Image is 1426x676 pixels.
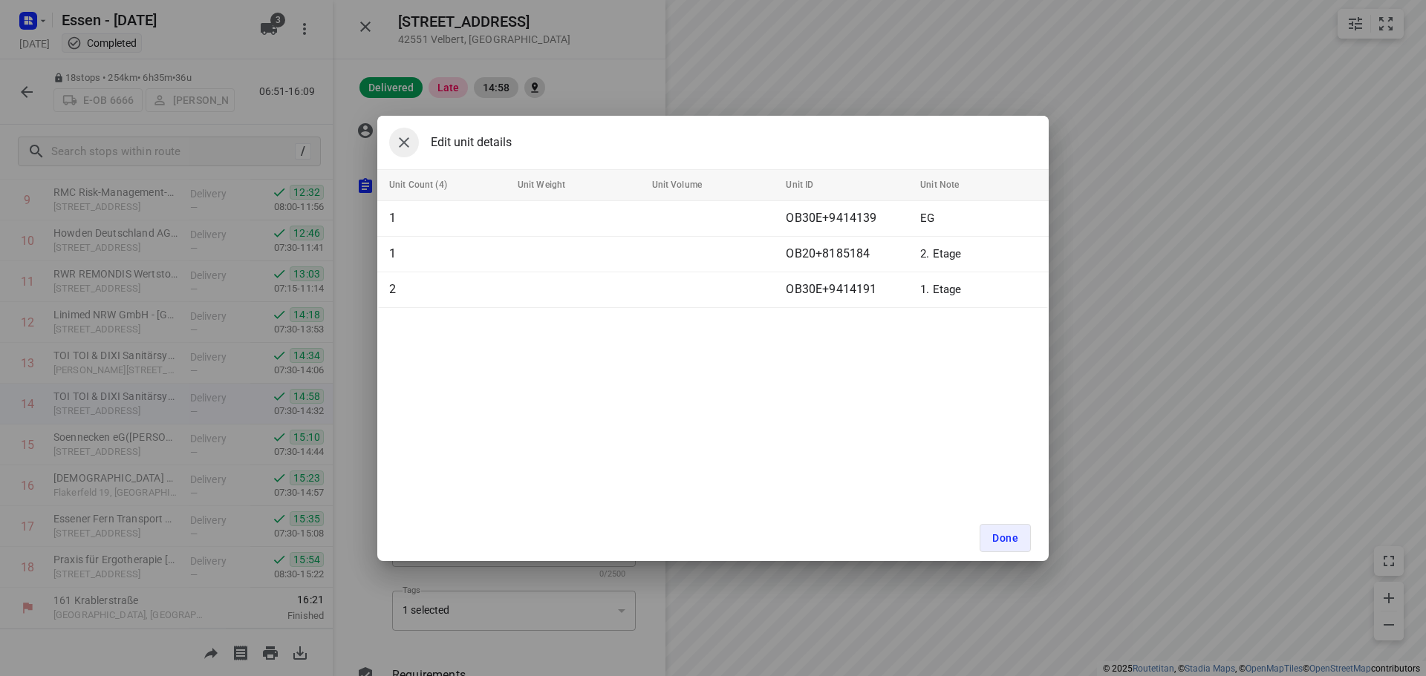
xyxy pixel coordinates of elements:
[780,236,914,272] td: OB20+8185184
[389,176,466,194] span: Unit Count (4)
[920,281,1031,298] p: 1. Etage
[377,200,512,236] td: 1
[920,176,978,194] span: Unit Note
[780,272,914,307] td: OB30E+9414191
[920,246,1031,263] p: 2. Etage
[980,524,1031,552] button: Done
[920,210,1031,227] p: EG
[780,200,914,236] td: OB30E+9414139
[518,176,585,194] span: Unit Weight
[652,176,721,194] span: Unit Volume
[992,532,1018,544] span: Done
[377,272,512,307] td: 2
[389,128,512,157] div: Edit unit details
[377,236,512,272] td: 1
[786,176,833,194] span: Unit ID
